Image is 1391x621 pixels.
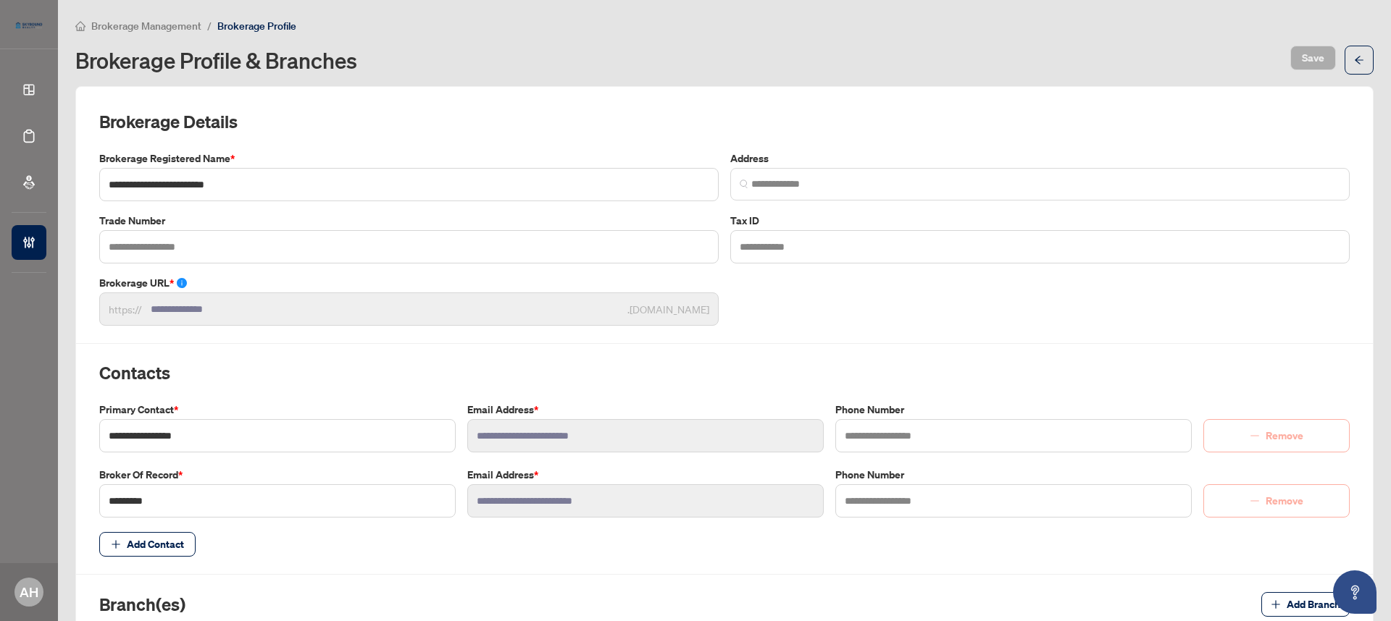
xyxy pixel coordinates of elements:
button: Remove [1203,484,1350,517]
span: Brokerage Profile [217,20,296,33]
label: Address [730,151,1350,166]
span: .[DOMAIN_NAME] [627,301,709,317]
label: Broker of Record [99,467,456,483]
span: arrow-left [1354,55,1364,65]
button: Add Branch [1261,592,1350,617]
span: plus [111,539,121,549]
h2: Brokerage Details [99,110,1350,133]
img: search_icon [740,179,748,188]
img: logo [12,18,46,33]
h2: Branch(es) [99,593,185,616]
label: Primary Contact [99,402,456,418]
span: info-circle [177,278,187,288]
button: Remove [1203,419,1350,452]
label: Brokerage Registered Name [99,151,719,166]
label: Brokerage URL [99,275,719,291]
span: plus [1271,599,1281,609]
button: Open asap [1333,570,1377,614]
span: AH [20,582,38,602]
span: Add Branch [1287,593,1340,616]
span: https:// [109,301,142,317]
span: home [75,21,85,31]
label: Email Address [467,467,824,483]
label: Trade Number [99,213,719,229]
label: Phone Number [835,467,1192,483]
h2: Contacts [99,361,1350,384]
h1: Brokerage Profile & Branches [75,48,357,72]
label: Email Address [467,402,824,418]
button: Add Contact [99,532,196,557]
span: Brokerage Management [91,20,201,33]
li: / [207,17,212,34]
button: Save [1290,46,1336,70]
span: Add Contact [127,533,184,556]
label: Tax ID [730,213,1350,229]
label: Phone Number [835,402,1192,418]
